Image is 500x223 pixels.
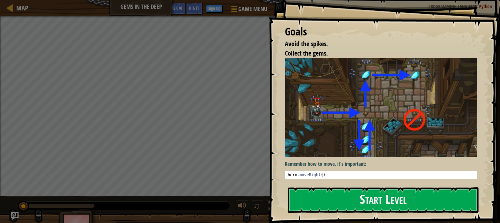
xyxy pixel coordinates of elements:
[189,5,200,11] span: Hints
[238,5,267,13] span: Game Menu
[13,4,28,12] a: Map
[168,3,186,15] button: Ask AI
[285,49,328,58] span: Collect the gems.
[206,5,223,13] button: Sign Up
[171,5,182,11] span: Ask AI
[236,200,249,213] button: Adjust volume
[226,3,271,18] button: Game Menu
[252,200,263,213] button: ♫
[285,39,328,48] span: Avoid the spikes.
[266,200,279,213] button: Toggle fullscreen
[285,24,477,39] div: Goals
[285,160,482,168] p: Remember how to move, it's important:
[288,187,479,213] button: Start Level
[277,39,476,49] li: Avoid the spikes.
[277,49,476,58] li: Collect the gems.
[285,58,482,157] img: Gems in the deep
[16,4,28,12] span: Map
[11,212,19,220] button: Ask AI
[253,201,260,211] span: ♫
